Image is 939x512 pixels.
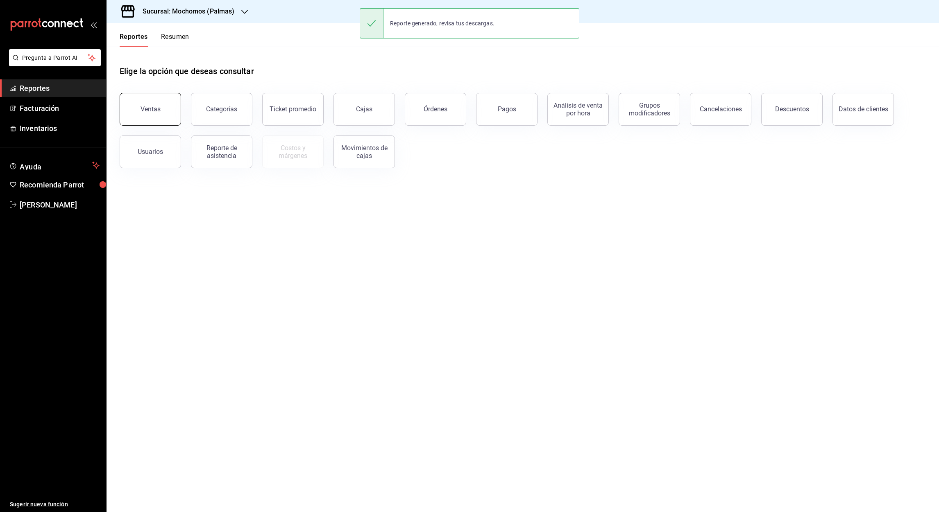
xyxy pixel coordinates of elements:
div: Descuentos [775,105,809,113]
div: Pestañas de navegación [120,33,189,47]
font: Reportes [20,84,50,92]
div: Ticket promedio [270,105,316,113]
div: Movimientos de cajas [339,144,390,160]
span: Ayuda [20,160,89,170]
div: Datos de clientes [839,105,888,113]
div: Usuarios [138,148,163,156]
div: Análisis de venta por hora [553,101,603,117]
div: Pagos [498,105,516,113]
button: Datos de clientes [832,93,894,126]
font: Inventarios [20,124,57,133]
font: Sugerir nueva función [10,501,68,507]
button: Reporte de asistencia [191,135,252,168]
div: Grupos modificadores [624,101,675,117]
font: Recomienda Parrot [20,180,84,189]
div: Cancelaciones [700,105,742,113]
h3: Sucursal: Mochomos (Palmas) [136,7,235,16]
button: Ticket promedio [262,93,324,126]
button: Categorías [191,93,252,126]
button: Órdenes [405,93,466,126]
button: Movimientos de cajas [333,135,395,168]
span: Pregunta a Parrot AI [22,54,88,62]
button: Resumen [161,33,189,47]
button: Contrata inventarios para ver este reporte [262,135,324,168]
h1: Elige la opción que deseas consultar [120,65,254,77]
div: Órdenes [424,105,447,113]
font: [PERSON_NAME] [20,201,77,209]
div: Reporte de asistencia [196,144,247,160]
a: Pregunta a Parrot AI [6,59,101,68]
button: Grupos modificadores [619,93,680,126]
font: Reportes [120,33,148,41]
button: Usuarios [120,135,181,168]
button: open_drawer_menu [90,21,97,28]
button: Pregunta a Parrot AI [9,49,101,66]
a: Cajas [333,93,395,126]
div: Cajas [356,104,373,114]
div: Reporte generado, revisa tus descargas. [383,14,501,32]
font: Facturación [20,104,59,113]
button: Análisis de venta por hora [547,93,609,126]
button: Pagos [476,93,538,126]
button: Ventas [120,93,181,126]
div: Categorías [206,105,237,113]
button: Cancelaciones [690,93,751,126]
div: Ventas [141,105,161,113]
button: Descuentos [761,93,823,126]
div: Costos y márgenes [268,144,318,160]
